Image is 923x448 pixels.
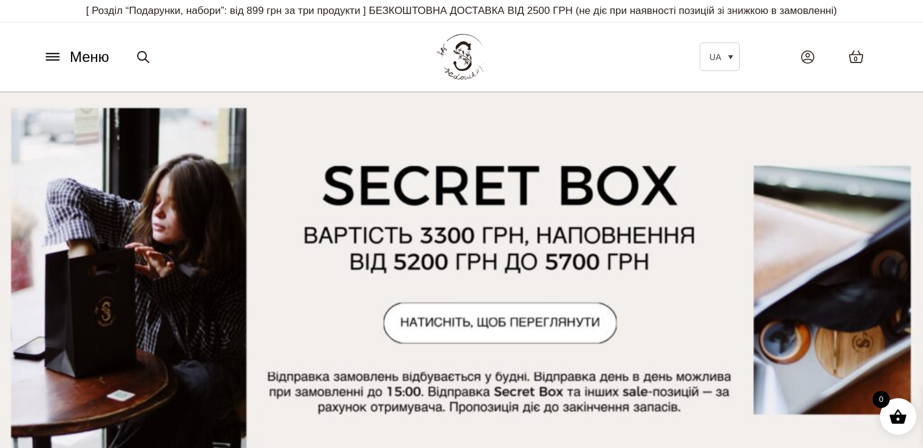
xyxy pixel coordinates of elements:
[836,38,876,76] a: 0
[873,391,890,408] span: 0
[854,54,857,64] span: 0
[437,34,485,80] img: BY SADOVSKIY
[70,46,109,68] span: Меню
[709,52,721,62] span: UA
[39,46,113,69] button: Меню
[700,42,740,71] a: UA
